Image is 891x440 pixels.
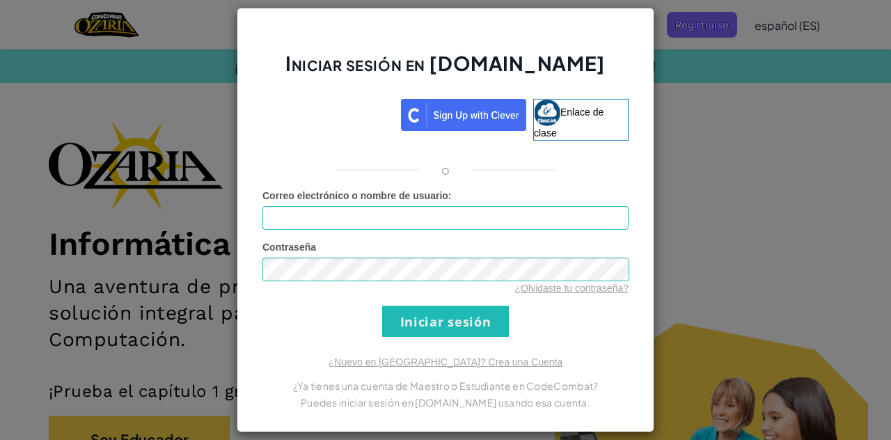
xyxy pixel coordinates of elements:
font: Enlace de clase [534,107,604,139]
a: ¿Olvidaste tu contraseña? [515,283,629,294]
font: Contraseña [262,242,316,253]
input: Iniciar sesión [382,306,509,337]
font: Iniciar sesión en [DOMAIN_NAME] [285,51,605,75]
img: clever_sso_button@2x.png [401,99,526,131]
font: ¿Ya tienes una cuenta de Maestro o Estudiante en CodeCombat? [293,379,599,392]
font: Puedes iniciar sesión en [DOMAIN_NAME] usando esa cuenta. [301,396,590,409]
img: classlink-logo-small.png [534,100,560,126]
font: o [441,162,450,178]
iframe: Botón de Acceder con Google [255,97,401,128]
font: Correo electrónico o nombre de usuario [262,190,448,201]
a: ¿Nuevo en [GEOGRAPHIC_DATA]? Crea una Cuenta [329,356,562,368]
font: : [448,190,452,201]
